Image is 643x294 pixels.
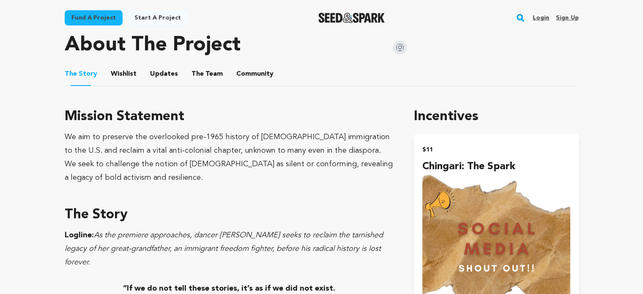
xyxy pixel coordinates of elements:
span: Wishlist [111,69,137,79]
img: Seed&Spark Instagram Icon [393,40,407,55]
span: Story [65,69,97,79]
a: Sign up [556,11,578,25]
span: The [192,69,204,79]
h1: About The Project [65,35,241,55]
h2: $11 [422,144,570,156]
h4: Chingari: The Spark [422,159,570,174]
em: As the premiere approaches, dancer [PERSON_NAME] seeks to reclaim the tarnished legacy of her gre... [65,231,383,266]
span: Updates [150,69,178,79]
img: Seed&Spark Logo Dark Mode [318,13,385,23]
span: Community [236,69,274,79]
a: Start a project [128,10,188,25]
a: Login [533,11,549,25]
span: Team [192,69,223,79]
h3: Mission Statement [65,107,394,127]
span: The [65,69,77,79]
h3: The Story [65,205,394,225]
a: Fund a project [65,10,123,25]
span: “If we do not tell these stories, it’s as if we did not exist. [123,285,335,292]
div: We aim to preserve the overlooked pre-1965 history of [DEMOGRAPHIC_DATA] immigration to the U.S. ... [65,130,394,184]
a: Seed&Spark Homepage [318,13,385,23]
strong: Logline: [65,231,94,239]
h1: Incentives [414,107,578,127]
